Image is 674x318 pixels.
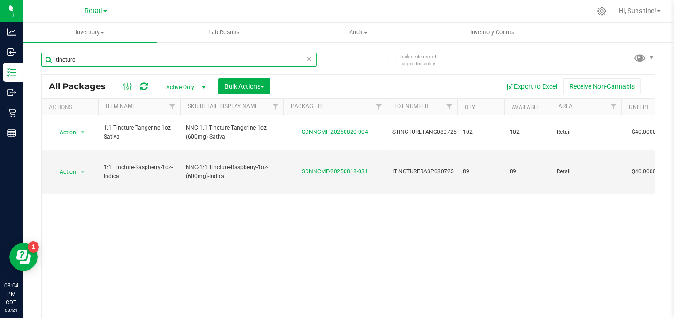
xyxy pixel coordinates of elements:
span: Retail [557,128,616,137]
span: 89 [463,167,498,176]
a: Inventory Counts [426,23,560,42]
span: select [77,165,89,178]
a: Package ID [291,103,323,109]
iframe: Resource center [9,243,38,271]
span: Audit [291,28,425,37]
a: Filter [165,99,180,115]
span: 102 [510,128,545,137]
a: Filter [268,99,283,115]
a: Unit Price [629,104,659,110]
a: Available [512,104,540,110]
span: Clear [306,53,313,65]
span: ITINCTURERASP080725 [392,167,454,176]
a: SDNNCMF-20250818-031 [302,168,368,175]
a: Filter [371,99,387,115]
inline-svg: Reports [7,128,16,138]
span: Retail [557,167,616,176]
span: select [77,126,89,139]
span: NNC-1:1 Tincture-Tangerine-1oz-(600mg)-Sativa [186,124,278,141]
span: Action [51,126,77,139]
span: NNC-1:1 Tincture-Raspberry-1oz-(600mg)-Indica [186,163,278,181]
span: Inventory [23,28,157,37]
span: Action [51,165,77,178]
p: 08/21 [4,307,18,314]
iframe: Resource center unread badge [28,241,39,253]
p: 03:04 PM CDT [4,281,18,307]
span: Hi, Sunshine! [619,7,656,15]
span: 1:1 Tincture-Tangerine-1oz-Sativa [104,124,175,141]
a: Item Name [106,103,136,109]
span: Lab Results [196,28,253,37]
inline-svg: Outbound [7,88,16,97]
a: Lot Number [394,103,428,109]
a: SKU Retail Display Name [188,103,258,109]
inline-svg: Inbound [7,47,16,57]
a: Inventory [23,23,157,42]
a: Audit [291,23,425,42]
input: Search Package ID, Item Name, SKU, Lot or Part Number... [41,53,317,67]
span: 1:1 Tincture-Raspberry-1oz-Indica [104,163,175,181]
button: Export to Excel [500,78,563,94]
span: $40.00000 [627,125,664,139]
inline-svg: Inventory [7,68,16,77]
a: SDNNCMF-20250820-004 [302,129,368,135]
button: Bulk Actions [218,78,270,94]
span: 89 [510,167,545,176]
div: Manage settings [596,7,608,16]
a: Qty [465,104,475,110]
span: $40.00000 [627,165,664,178]
a: Lab Results [157,23,291,42]
a: Filter [442,99,457,115]
span: 102 [463,128,498,137]
span: Include items not tagged for facility [400,53,447,67]
button: Receive Non-Cannabis [563,78,641,94]
span: STINCTURETANG080725 [392,128,457,137]
span: All Packages [49,81,115,92]
a: Filter [606,99,621,115]
a: Area [559,103,573,109]
inline-svg: Retail [7,108,16,117]
inline-svg: Analytics [7,27,16,37]
span: Bulk Actions [224,83,264,90]
span: Retail [84,7,102,15]
div: Actions [49,104,94,110]
span: Inventory Counts [458,28,528,37]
